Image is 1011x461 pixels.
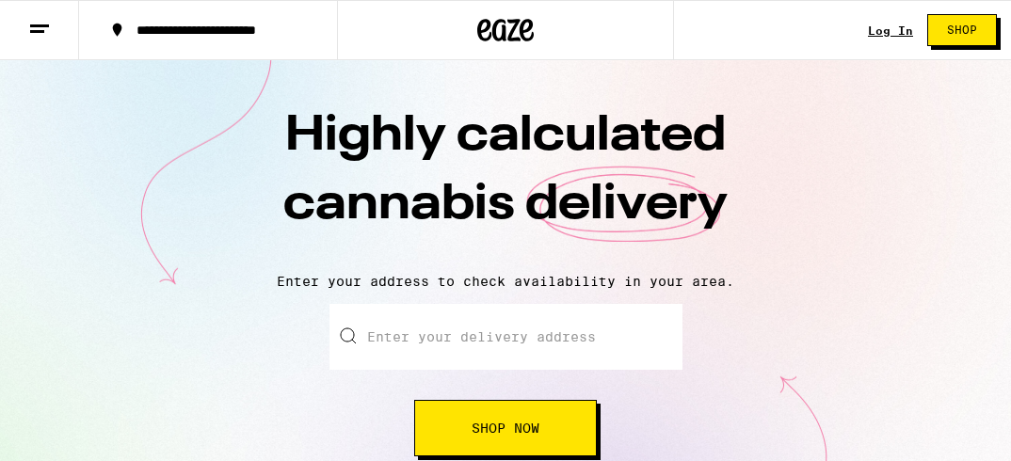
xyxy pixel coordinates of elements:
span: Shop [947,24,977,36]
button: Shop Now [414,400,597,456]
span: Shop Now [472,421,539,435]
p: Enter your address to check availability in your area. [19,274,992,289]
input: Enter your delivery address [329,304,682,370]
a: Log In [868,24,913,37]
button: Shop [927,14,997,46]
a: Shop [913,14,1011,46]
h1: Highly calculated cannabis delivery [176,103,835,259]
